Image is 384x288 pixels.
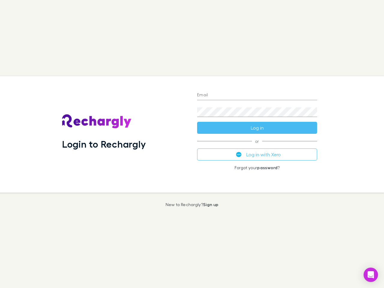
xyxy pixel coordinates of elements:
button: Log in with Xero [197,148,317,160]
h1: Login to Rechargly [62,138,146,150]
div: Open Intercom Messenger [364,268,378,282]
img: Xero's logo [236,152,241,157]
a: Sign up [203,202,218,207]
button: Log in [197,122,317,134]
p: New to Rechargly? [166,202,219,207]
img: Rechargly's Logo [62,114,132,129]
p: Forgot your ? [197,165,317,170]
a: password [257,165,277,170]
